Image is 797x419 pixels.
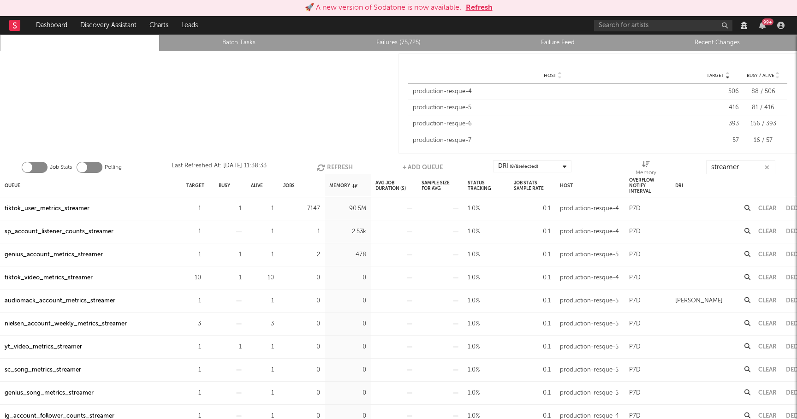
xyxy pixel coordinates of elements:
button: Refresh [317,160,353,174]
div: 1 [251,203,274,214]
div: 1 [219,203,242,214]
div: 478 [329,249,366,260]
div: 1 [251,365,274,376]
a: Dashboard [30,16,74,35]
div: 0.1 [514,249,551,260]
div: P7D [629,388,641,399]
a: Charts [143,16,175,35]
div: Memory [329,176,357,195]
div: Memory [636,160,656,178]
div: 1 [251,388,274,399]
div: 2.53k [329,226,366,237]
a: Batch Tasks [165,37,314,48]
div: production-resque-5 [413,103,693,112]
div: 1.0% [468,203,480,214]
input: Search... [706,160,775,174]
div: 0.1 [514,295,551,307]
div: Target [186,176,204,195]
div: 1.0% [468,249,480,260]
div: 1 [186,203,201,214]
div: genius_account_metrics_streamer [5,249,103,260]
div: Alive [251,176,263,195]
div: 2 [283,249,320,260]
div: P7D [629,226,641,237]
div: 506 [697,87,739,96]
div: 10 [186,272,201,283]
div: [PERSON_NAME] [675,295,723,307]
div: Status Tracking [468,176,505,195]
div: 1.0% [468,319,480,330]
div: yt_video_metrics_streamer [5,342,82,353]
div: 1 [219,342,242,353]
div: DRI [498,161,538,172]
div: 1 [251,249,274,260]
div: 88 / 506 [743,87,783,96]
div: DRI [675,176,683,195]
div: 3 [251,319,274,330]
div: 1 [251,226,274,237]
span: Target [707,73,724,78]
a: nielsen_account_weekly_metrics_streamer [5,319,127,330]
div: 1 [186,342,201,353]
div: 0 [329,272,366,283]
div: 1 [186,249,201,260]
div: 57 [697,136,739,145]
div: sc_song_metrics_streamer [5,365,81,376]
div: 0 [283,319,320,330]
div: 0 [283,388,320,399]
div: production-resque-6 [413,119,693,129]
button: Clear [758,344,777,350]
a: sp_account_listener_counts_streamer [5,226,113,237]
div: 0 [329,295,366,307]
div: 0.1 [514,319,551,330]
button: Clear [758,298,777,304]
div: Jobs [283,176,295,195]
div: 1 [186,295,201,307]
div: 0.1 [514,365,551,376]
div: 0 [329,388,366,399]
div: Last Refreshed At: [DATE] 11:38:33 [172,160,267,174]
div: 0 [329,319,366,330]
div: production-resque-5 [560,342,619,353]
div: 0 [283,365,320,376]
div: Host [560,176,573,195]
div: 0.1 [514,203,551,214]
div: P7D [629,272,641,283]
div: Queue [5,176,20,195]
div: 1 [251,342,274,353]
span: Busy / Alive [747,73,774,78]
a: Failures (75,725) [324,37,473,48]
div: 81 / 416 [743,103,783,112]
div: 0 [283,272,320,283]
a: Leads [175,16,204,35]
span: ( 8 / 8 selected) [510,161,538,172]
div: P7D [629,203,641,214]
div: 1 [186,226,201,237]
div: Job Stats Sample Rate [514,176,551,195]
a: Discovery Assistant [74,16,143,35]
div: 16 / 57 [743,136,783,145]
div: Sample Size For Avg [422,176,458,195]
div: 0 [329,342,366,353]
div: Avg Job Duration (s) [375,176,412,195]
div: 1.0% [468,342,480,353]
button: 99+ [759,22,766,29]
button: Refresh [466,2,493,13]
button: Clear [758,206,777,212]
div: 0.1 [514,272,551,283]
button: Clear [758,321,777,327]
div: 99 + [762,18,773,25]
div: 90.5M [329,203,366,214]
div: P7D [629,295,641,307]
label: Polling [105,162,122,173]
div: 1 [186,388,201,399]
div: 0 [283,295,320,307]
div: 1.0% [468,388,480,399]
div: P7D [629,365,641,376]
button: Clear [758,252,777,258]
div: 0 [329,365,366,376]
div: 416 [697,103,739,112]
span: Host [544,73,556,78]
